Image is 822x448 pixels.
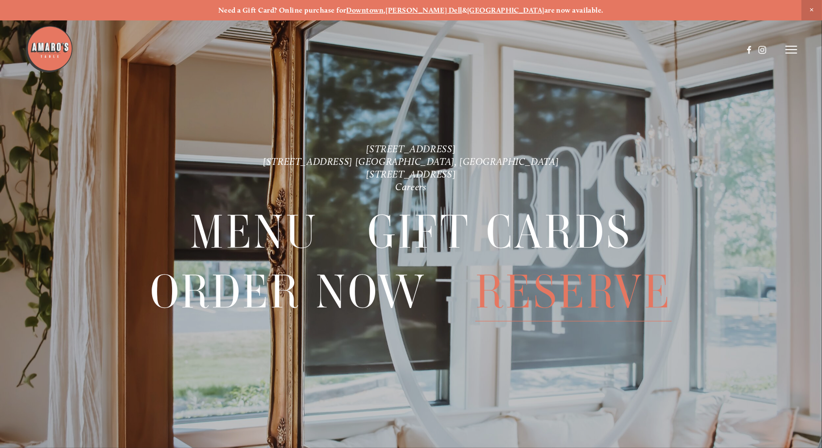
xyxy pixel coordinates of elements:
[190,202,318,261] a: Menu
[475,262,672,321] a: Reserve
[190,202,318,262] span: Menu
[386,6,462,15] a: [PERSON_NAME] Dell
[218,6,347,15] strong: Need a Gift Card? Online purchase for
[384,6,385,15] strong: ,
[25,25,73,73] img: Amaro's Table
[467,6,544,15] a: [GEOGRAPHIC_DATA]
[367,143,456,154] a: [STREET_ADDRESS]
[347,6,384,15] a: Downtown
[462,6,467,15] strong: &
[367,202,632,262] span: Gift Cards
[150,262,426,321] a: Order Now
[263,156,559,167] a: [STREET_ADDRESS] [GEOGRAPHIC_DATA], [GEOGRAPHIC_DATA]
[395,181,426,193] a: Careers
[367,168,456,180] a: [STREET_ADDRESS]
[544,6,604,15] strong: are now available.
[367,202,632,261] a: Gift Cards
